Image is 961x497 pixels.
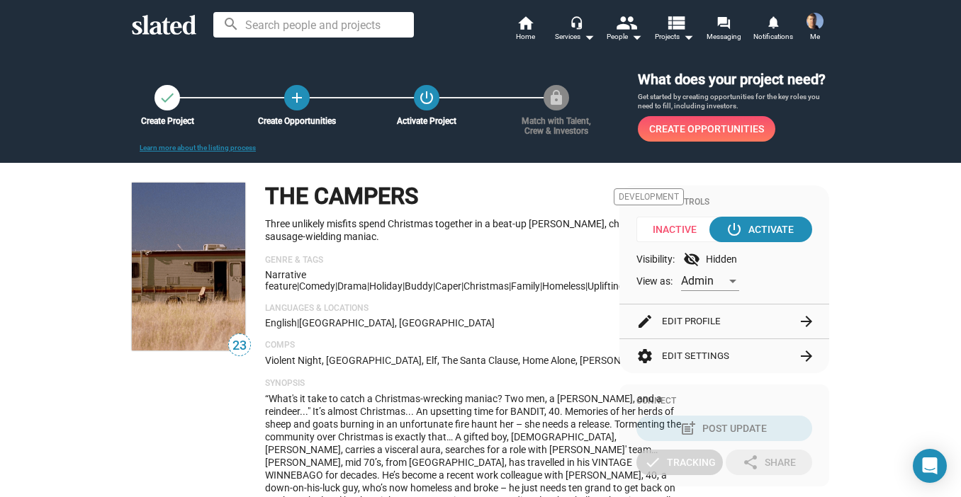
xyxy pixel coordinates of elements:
mat-icon: check [644,454,661,471]
span: Inactive [636,217,722,242]
button: Tracking [636,450,723,475]
span: Home [516,28,535,45]
p: Comps [265,340,684,351]
span: | [403,280,405,292]
mat-icon: post_add [680,420,697,437]
span: | [367,280,369,292]
h1: THE CAMPERS [265,181,418,212]
span: Comedy [299,280,335,292]
div: Activate [729,217,794,242]
p: Genre & Tags [265,255,684,266]
p: Three unlikely misfits spend Christmas together in a beat-up [PERSON_NAME], chasing after a sausa... [265,217,684,244]
mat-icon: arrow_forward [798,313,815,330]
span: Notifications [753,28,793,45]
button: Post Update [636,416,812,441]
span: Messaging [707,28,741,45]
div: Services [555,28,595,45]
span: English [265,317,297,329]
p: Get started by creating opportunities for the key roles you need to fill, including investors. [638,92,829,111]
p: Violent Night, [GEOGRAPHIC_DATA], Elf, The Santa Clause, Home Alone, [PERSON_NAME] [265,354,684,367]
p: Synopsis [265,378,684,389]
span: family [511,280,540,292]
mat-icon: arrow_forward [798,348,815,365]
div: Share [742,450,796,475]
span: Narrative feature [265,269,306,292]
div: Connect [636,396,812,407]
span: Development [614,188,684,205]
span: 23 [229,336,250,355]
a: Home [500,14,550,45]
button: Services [550,14,600,45]
span: homeless [542,280,585,292]
span: View as: [636,275,673,288]
span: | [335,280,337,292]
h3: What does your project need? [638,70,829,89]
mat-icon: check [159,89,176,106]
div: People [607,28,642,45]
mat-icon: view_list [665,12,686,33]
span: | [433,280,435,292]
span: | [297,280,299,292]
span: Projects [655,28,694,45]
span: Create Opportunities [649,116,764,142]
span: | [461,280,463,292]
span: | [540,280,542,292]
div: Create Project [120,116,214,126]
span: Holiday [369,280,403,292]
a: Learn more about the listing process [140,144,256,152]
input: Search people and projects [213,12,414,38]
div: Post Update [682,416,767,441]
mat-icon: arrow_drop_down [580,28,597,45]
mat-icon: forum [716,16,730,29]
mat-icon: arrow_drop_down [628,28,645,45]
span: Me [810,28,820,45]
div: Create Opportunities [250,116,344,126]
span: Drama [337,280,367,292]
button: Activate Project [414,85,439,110]
a: Messaging [699,14,748,45]
a: Notifications [748,14,798,45]
mat-icon: headset_mic [570,16,583,28]
div: Open Intercom Messenger [913,449,947,483]
button: Projects [649,14,699,45]
div: Visibility: Hidden [636,251,812,268]
a: Create Opportunities [638,116,775,142]
span: caper [435,280,461,292]
mat-icon: home [517,14,534,31]
button: Edit Settings [636,339,812,373]
span: Admin [681,274,714,287]
mat-icon: visibility_off [683,251,700,268]
span: | [297,317,299,329]
mat-icon: power_settings_new [418,89,435,106]
div: Tracking [644,450,716,475]
mat-icon: add [288,89,305,106]
a: Create Opportunities [284,85,310,110]
mat-icon: edit [636,313,653,330]
div: Admin Controls [636,197,812,208]
img: Joel Cousins [807,13,824,30]
mat-icon: power_settings_new [726,221,743,238]
span: | [585,280,588,292]
mat-icon: share [742,454,759,471]
p: Languages & Locations [265,303,684,314]
button: Edit Profile [636,304,812,338]
span: | [509,280,511,292]
button: Joel CousinsMe [798,10,832,47]
button: People [600,14,649,45]
span: [GEOGRAPHIC_DATA], [GEOGRAPHIC_DATA] [299,317,495,329]
mat-icon: settings [636,348,653,365]
mat-icon: people [616,12,636,33]
mat-icon: notifications [766,15,780,28]
span: uplifting/inspirational [588,280,684,292]
button: Share [726,450,812,475]
div: Activate Project [380,116,473,126]
mat-icon: arrow_drop_down [680,28,697,45]
span: Christmas [463,280,509,292]
span: buddy [405,280,433,292]
img: THE CAMPERS [132,183,245,350]
button: Activate [709,217,812,242]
